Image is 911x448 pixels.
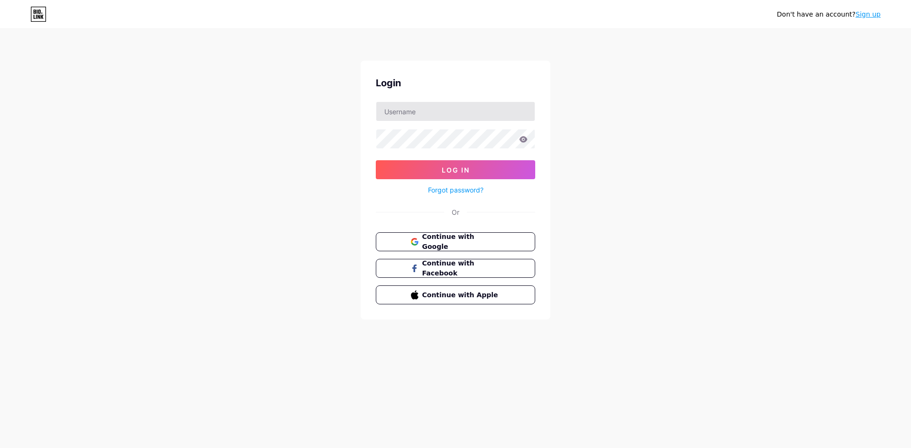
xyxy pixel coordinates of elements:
[777,9,881,19] div: Don't have an account?
[442,166,470,174] span: Log In
[376,160,535,179] button: Log In
[422,258,501,278] span: Continue with Facebook
[376,76,535,90] div: Login
[428,185,483,195] a: Forgot password?
[452,207,459,217] div: Or
[376,259,535,278] button: Continue with Facebook
[855,10,881,18] a: Sign up
[422,232,501,252] span: Continue with Google
[376,102,535,121] input: Username
[376,285,535,304] button: Continue with Apple
[376,232,535,251] button: Continue with Google
[422,290,501,300] span: Continue with Apple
